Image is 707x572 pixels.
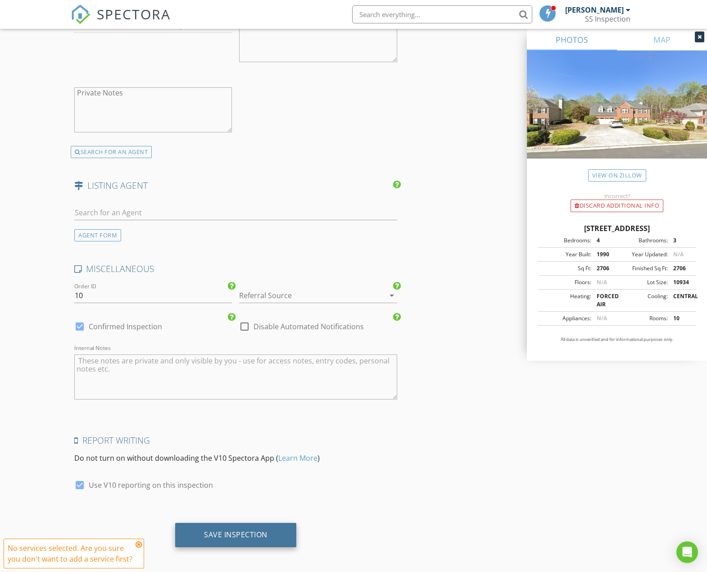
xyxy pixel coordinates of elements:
div: [PERSON_NAME] [565,5,624,14]
div: [STREET_ADDRESS] [538,223,696,234]
div: Appliances: [540,314,591,322]
div: Bathrooms: [617,236,668,245]
h4: LISTING AGENT [74,180,397,191]
div: CENTRAL [668,292,693,309]
img: The Best Home Inspection Software - Spectora [71,5,91,24]
div: 2706 [668,264,693,272]
div: No services selected. Are you sure you don't want to add a service first? [8,543,133,564]
input: Search everything... [352,5,532,23]
div: 10934 [668,278,693,286]
a: PHOTOS [527,29,617,50]
div: Year Updated: [617,250,668,259]
div: Heating: [540,292,591,309]
div: Floors: [540,278,591,286]
div: Bedrooms: [540,236,591,245]
div: Open Intercom Messenger [676,541,698,563]
i: arrow_drop_down [386,290,397,301]
label: Disable Automated Notifications [254,322,364,331]
div: SS Inspection [585,14,630,23]
div: Save Inspection [204,530,267,539]
textarea: Internal Notes [74,354,397,399]
div: Incorrect? [527,192,707,200]
label: Confirmed Inspection [89,322,162,331]
a: Learn More [278,453,317,463]
img: streetview [527,50,707,180]
div: Lot Size: [617,278,668,286]
div: 10 [668,314,693,322]
a: View on Zillow [588,169,646,182]
p: All data is unverified and for informational purposes only. [538,336,696,343]
div: FORCED AIR [591,292,617,309]
a: SPECTORA [71,12,171,31]
div: Cooling: [617,292,668,309]
h4: Report Writing [74,435,397,446]
div: 4 [591,236,617,245]
div: Sq Ft: [540,264,591,272]
div: 2706 [591,264,617,272]
span: N/A [673,250,684,258]
span: N/A [597,278,607,286]
div: Finished Sq Ft: [617,264,668,272]
span: SPECTORA [97,5,171,23]
span: N/A [597,314,607,322]
div: Year Built: [540,250,591,259]
div: Discard Additional info [571,200,663,212]
div: Rooms: [617,314,668,322]
input: Search for an Agent [74,205,397,220]
div: 1990 [591,250,617,259]
div: 3 [668,236,693,245]
div: AGENT FORM [74,229,121,241]
label: Use V10 reporting on this inspection [89,481,213,490]
textarea: Notes [239,17,397,62]
p: Do not turn on without downloading the V10 Spectora App ( ) [74,453,397,463]
div: SEARCH FOR AN AGENT [71,146,152,159]
a: MAP [617,29,707,50]
h4: MISCELLANEOUS [74,263,397,275]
